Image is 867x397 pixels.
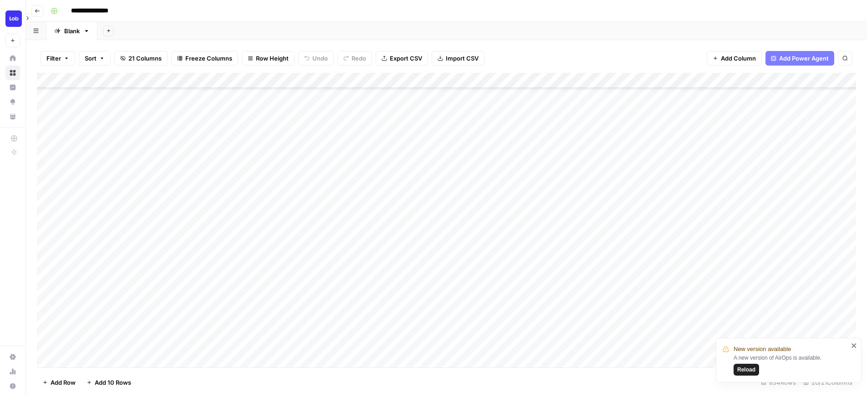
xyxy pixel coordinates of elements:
a: Your Data [5,109,20,124]
button: Add Row [37,375,81,390]
button: Redo [337,51,372,66]
button: Freeze Columns [171,51,238,66]
div: Blank [64,26,80,36]
button: Export CSV [376,51,428,66]
div: A new version of AirOps is available. [734,354,848,376]
button: Add Column [707,51,762,66]
a: Settings [5,350,20,364]
span: Add Column [721,54,756,63]
span: Export CSV [390,54,422,63]
span: 21 Columns [128,54,162,63]
button: Undo [298,51,334,66]
span: Sort [85,54,97,63]
button: Add Power Agent [765,51,834,66]
span: Add Power Agent [779,54,829,63]
span: New version available [734,345,791,354]
button: Workspace: Lob [5,7,20,30]
a: Usage [5,364,20,379]
img: Lob Logo [5,10,22,27]
button: close [851,342,857,349]
button: Sort [79,51,111,66]
span: Reload [737,366,755,374]
button: Reload [734,364,759,376]
button: Row Height [242,51,295,66]
span: Add 10 Rows [95,378,131,387]
span: Undo [312,54,328,63]
div: 20/21 Columns [800,375,856,390]
div: 834 Rows [757,375,800,390]
button: Add 10 Rows [81,375,137,390]
span: Filter [46,54,61,63]
a: Blank [46,22,97,40]
button: Filter [41,51,75,66]
span: Import CSV [446,54,479,63]
button: Import CSV [432,51,484,66]
button: Help + Support [5,379,20,393]
span: Row Height [256,54,289,63]
a: Browse [5,66,20,80]
span: Add Row [51,378,76,387]
a: Opportunities [5,95,20,109]
button: 21 Columns [114,51,168,66]
a: Insights [5,80,20,95]
span: Freeze Columns [185,54,232,63]
a: Home [5,51,20,66]
span: Redo [352,54,366,63]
